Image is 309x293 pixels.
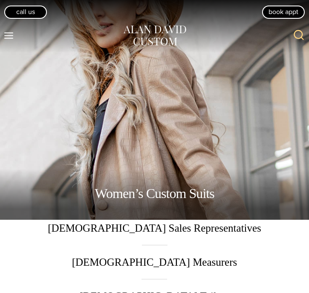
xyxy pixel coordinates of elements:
span: [DEMOGRAPHIC_DATA] Measurers [64,245,246,279]
span: [DEMOGRAPHIC_DATA] Sales Representatives [39,220,270,245]
a: book appt [262,6,305,18]
a: Call Us [4,6,47,18]
h1: Women’s Custom Suits [95,175,214,211]
button: View Search Form [289,26,309,46]
img: Alan David Custom [123,24,187,48]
